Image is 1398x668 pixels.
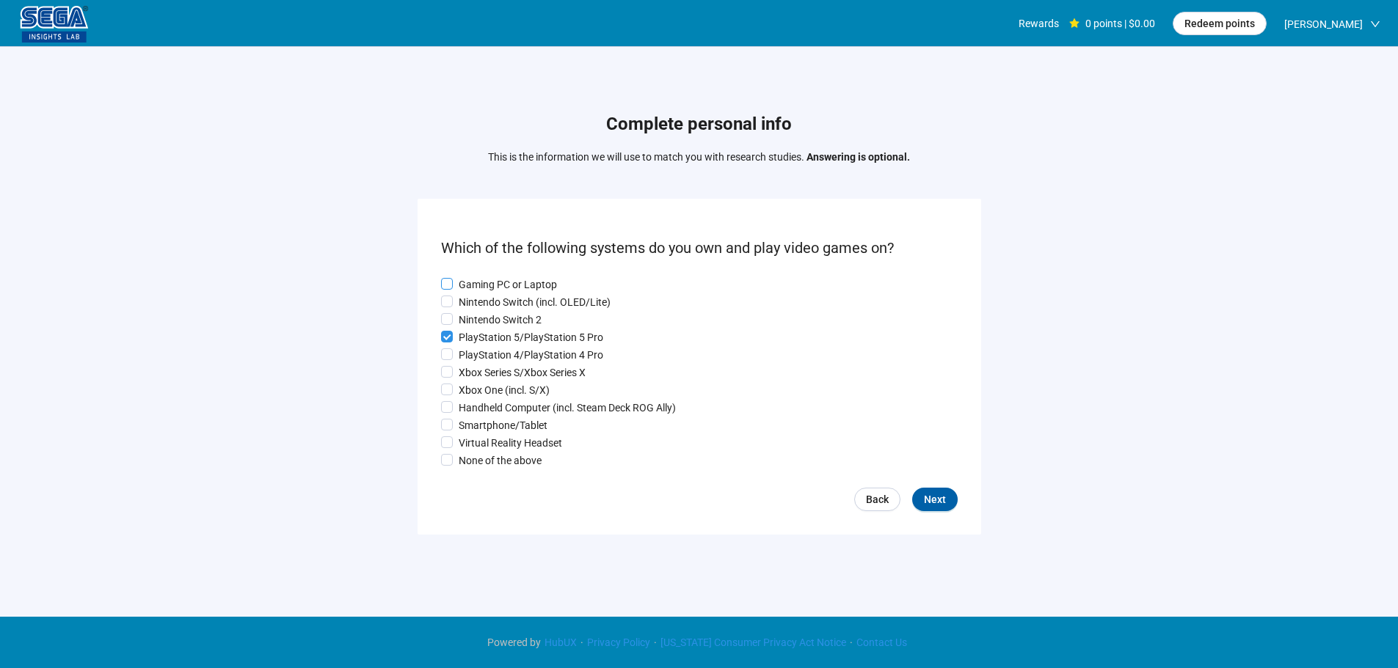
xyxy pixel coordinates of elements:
[459,435,562,451] p: Virtual Reality Headset
[1370,19,1380,29] span: down
[487,634,911,650] div: · · ·
[1184,15,1255,32] span: Redeem points
[459,329,603,345] p: PlayStation 5/PlayStation 5 Pro
[459,312,542,328] p: Nintendo Switch 2
[657,636,850,648] a: [US_STATE] Consumer Privacy Act Notice
[441,237,958,260] p: Which of the following systems do you own and play video games on?
[583,636,654,648] a: Privacy Policy
[487,636,541,648] span: Powered by
[459,347,603,363] p: PlayStation 4/PlayStation 4 Pro
[459,276,557,293] p: Gaming PC or Laptop
[1173,12,1267,35] button: Redeem points
[912,488,958,511] button: Next
[924,491,946,507] span: Next
[459,400,676,416] p: Handheld Computer (incl. Steam Deck ROG Ally)
[488,111,910,139] h1: Complete personal info
[459,382,550,398] p: Xbox One (incl. S/X)
[488,149,910,165] p: This is the information we will use to match you with research studies.
[541,636,580,648] a: HubUX
[854,488,900,511] a: Back
[459,452,542,469] p: None of the above
[1069,18,1080,29] span: star
[1284,1,1363,48] span: [PERSON_NAME]
[853,636,911,648] a: Contact Us
[459,294,611,310] p: Nintendo Switch (incl. OLED/Lite)
[459,364,586,381] p: Xbox Series S/Xbox Series X
[807,151,910,163] strong: Answering is optional.
[866,491,889,507] span: Back
[459,417,547,433] p: Smartphone/Tablet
